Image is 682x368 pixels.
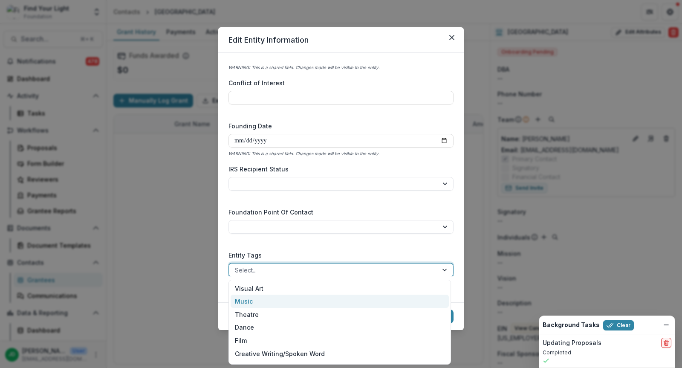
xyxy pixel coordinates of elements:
[543,339,601,347] h2: Updating Proposals
[661,338,671,348] button: delete
[228,78,448,87] label: Conflict of Interest
[543,322,600,329] h2: Background Tasks
[228,165,448,174] label: IRS Recipient Status
[228,65,380,70] i: WARNING: This is a shared field. Changes made will be visible to the entity.
[231,347,449,360] div: Creative Writing/Spoken Word
[231,282,449,295] div: Visual Art
[231,308,449,321] div: Theatre
[228,151,380,156] i: WARNING: This is a shared field. Changes made will be visible to the entity.
[603,320,634,330] button: Clear
[661,320,671,330] button: Dismiss
[445,31,459,44] button: Close
[231,295,449,308] div: Music
[228,251,448,260] label: Entity Tags
[228,122,448,130] label: Founding Date
[218,27,464,53] header: Edit Entity Information
[543,349,671,356] p: Completed
[231,334,449,347] div: Film
[231,321,449,334] div: Dance
[228,208,448,217] label: Foundation Point Of Contact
